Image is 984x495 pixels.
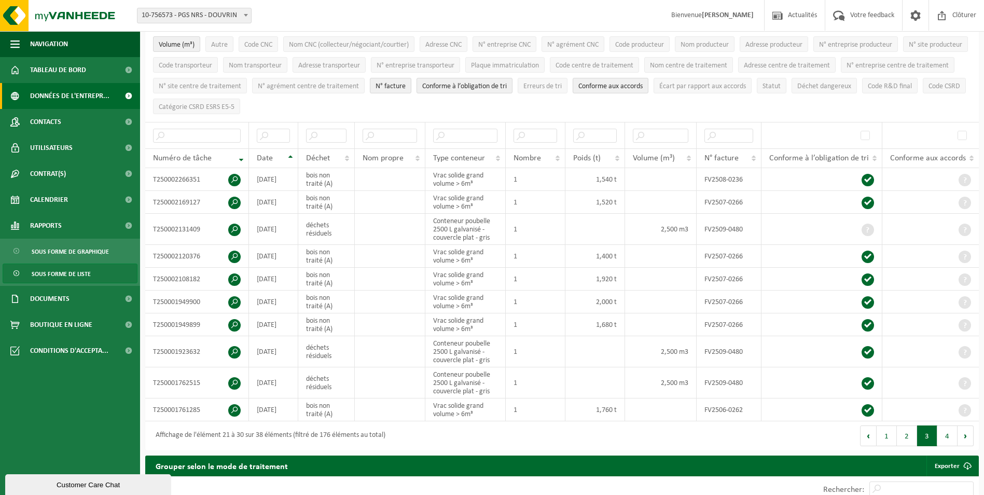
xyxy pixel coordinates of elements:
td: [DATE] [249,313,298,336]
span: Déchet [306,154,330,162]
span: Boutique en ligne [30,312,92,338]
td: T250002131409 [145,214,249,245]
button: Nom centre de traitementNom centre de traitement: Activate to sort [644,57,733,73]
span: Poids (t) [573,154,601,162]
button: 1 [877,425,897,446]
td: Vrac solide grand volume > 6m³ [425,191,506,214]
td: bois non traité (A) [298,291,355,313]
span: N° facture [376,82,406,90]
td: Conteneur poubelle 2500 L galvanisé - couvercle plat - gris [425,367,506,398]
td: T250002120376 [145,245,249,268]
button: Adresse centre de traitementAdresse centre de traitement: Activate to sort [738,57,836,73]
span: Nom propre [363,154,404,162]
td: T250001923632 [145,336,249,367]
td: Vrac solide grand volume > 6m³ [425,291,506,313]
td: [DATE] [249,245,298,268]
span: Code producteur [615,41,664,49]
span: 10-756573 - PGS NRS - DOUVRIN [137,8,251,23]
h2: Grouper selon le mode de traitement [145,456,298,476]
td: 1 [506,191,565,214]
td: [DATE] [249,398,298,421]
button: 4 [937,425,958,446]
span: Nom producteur [681,41,729,49]
td: 1 [506,367,565,398]
span: Conforme à l’obligation de tri [422,82,507,90]
span: N° agrément CNC [547,41,599,49]
td: Conteneur poubelle 2500 L galvanisé - couvercle plat - gris [425,214,506,245]
td: FV2507-0266 [697,291,761,313]
span: Nom CNC (collecteur/négociant/courtier) [289,41,409,49]
span: Conforme à l’obligation de tri [769,154,869,162]
span: Nom centre de traitement [650,62,727,70]
td: [DATE] [249,191,298,214]
span: N° site producteur [909,41,962,49]
button: N° site centre de traitementN° site centre de traitement: Activate to sort [153,78,247,93]
td: déchets résiduels [298,336,355,367]
span: Statut [763,82,781,90]
button: Nom producteurNom producteur: Activate to sort [675,36,734,52]
button: Code producteurCode producteur: Activate to sort [609,36,670,52]
span: Numéro de tâche [153,154,212,162]
td: 2,000 t [565,291,625,313]
button: Code CSRDCode CSRD: Activate to sort [923,78,966,93]
td: T250001949899 [145,313,249,336]
button: Conforme à l’obligation de tri : Activate to sort [417,78,512,93]
button: Déchet dangereux : Activate to sort [792,78,857,93]
span: N° entreprise producteur [819,41,892,49]
td: T250002169127 [145,191,249,214]
td: T250001949900 [145,291,249,313]
span: Catégorie CSRD ESRS E5-5 [159,103,234,111]
button: N° entreprise producteurN° entreprise producteur: Activate to sort [813,36,898,52]
label: Rechercher: [823,486,864,494]
td: FV2507-0266 [697,245,761,268]
span: Conforme aux accords [578,82,643,90]
button: N° agrément CNCN° agrément CNC: Activate to sort [542,36,604,52]
span: Utilisateurs [30,135,73,161]
span: Adresse transporteur [298,62,360,70]
td: Vrac solide grand volume > 6m³ [425,245,506,268]
td: 1 [506,313,565,336]
td: 1,540 t [565,168,625,191]
td: 1,400 t [565,245,625,268]
td: 1 [506,398,565,421]
td: 1 [506,291,565,313]
span: Sous forme de liste [32,264,91,284]
td: 1 [506,214,565,245]
button: Plaque immatriculationPlaque immatriculation: Activate to sort [465,57,545,73]
td: bois non traité (A) [298,313,355,336]
td: FV2507-0266 [697,268,761,291]
span: N° entreprise CNC [478,41,531,49]
td: bois non traité (A) [298,268,355,291]
td: FV2509-0480 [697,336,761,367]
span: Date [257,154,273,162]
td: FV2509-0480 [697,214,761,245]
button: 3 [917,425,937,446]
button: Code centre de traitementCode centre de traitement: Activate to sort [550,57,639,73]
span: Code R&D final [868,82,912,90]
td: Vrac solide grand volume > 6m³ [425,268,506,291]
td: 1,520 t [565,191,625,214]
td: 1,760 t [565,398,625,421]
td: FV2509-0480 [697,367,761,398]
td: T250001762515 [145,367,249,398]
span: Code centre de traitement [556,62,633,70]
span: N° entreprise centre de traitement [847,62,949,70]
td: Vrac solide grand volume > 6m³ [425,398,506,421]
span: Type conteneur [433,154,485,162]
span: Code CSRD [928,82,960,90]
td: 2,500 m3 [625,214,697,245]
td: T250002108182 [145,268,249,291]
span: Écart par rapport aux accords [659,82,746,90]
td: 1 [506,336,565,367]
span: Code CNC [244,41,272,49]
td: Conteneur poubelle 2500 L galvanisé - couvercle plat - gris [425,336,506,367]
button: Adresse transporteurAdresse transporteur: Activate to sort [293,57,366,73]
span: Contrat(s) [30,161,66,187]
td: 1 [506,268,565,291]
a: Sous forme de graphique [3,241,137,261]
button: N° entreprise transporteurN° entreprise transporteur: Activate to sort [371,57,460,73]
span: Déchet dangereux [797,82,851,90]
span: Plaque immatriculation [471,62,539,70]
td: FV2508-0236 [697,168,761,191]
